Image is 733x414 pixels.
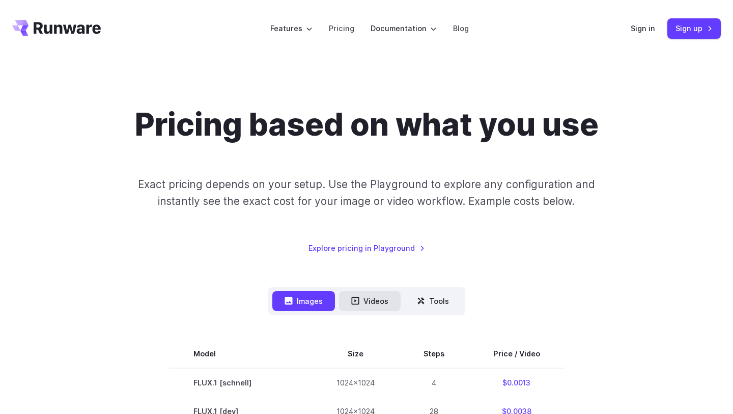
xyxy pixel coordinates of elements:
th: Size [312,340,399,368]
a: Sign in [631,22,655,34]
label: Features [270,22,313,34]
td: FLUX.1 [schnell] [169,368,312,397]
button: Tools [405,291,461,311]
a: Go to / [12,20,101,36]
a: Sign up [667,18,721,38]
h1: Pricing based on what you use [135,106,599,143]
p: Exact pricing depends on your setup. Use the Playground to explore any configuration and instantl... [119,176,614,210]
th: Model [169,340,312,368]
button: Images [272,291,335,311]
td: $0.0013 [469,368,565,397]
a: Blog [453,22,469,34]
button: Videos [339,291,401,311]
label: Documentation [371,22,437,34]
td: 1024x1024 [312,368,399,397]
th: Steps [399,340,469,368]
a: Explore pricing in Playground [308,242,425,254]
td: 4 [399,368,469,397]
a: Pricing [329,22,354,34]
th: Price / Video [469,340,565,368]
